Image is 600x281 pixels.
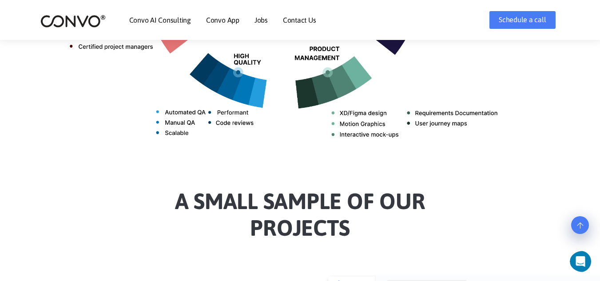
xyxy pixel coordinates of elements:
[129,16,191,24] a: Convo AI Consulting
[40,14,106,28] img: logo_2.png
[54,188,547,248] h2: a Small sample of our projects
[254,16,268,24] a: Jobs
[489,11,555,29] a: Schedule a call
[283,16,316,24] a: Contact Us
[570,251,597,272] iframe: Intercom live chat
[206,16,239,24] a: Convo App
